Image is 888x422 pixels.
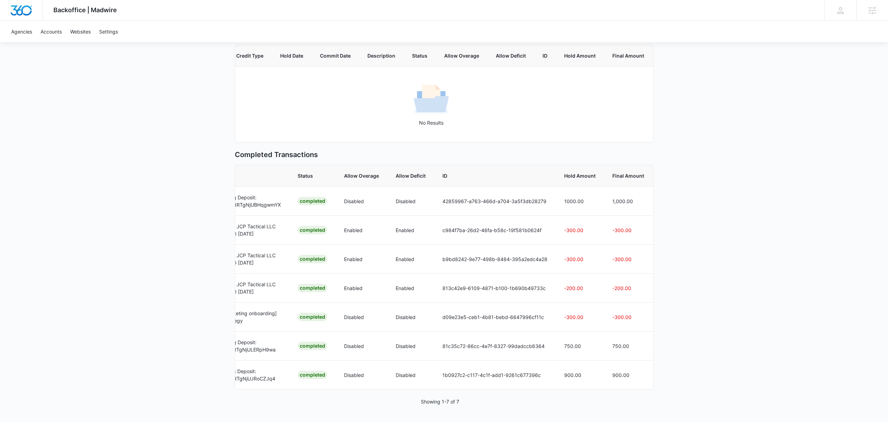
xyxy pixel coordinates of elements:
p: Recurring Billing Deposit: in_1RqcsnA4n8RTgNjUJRoCZJq4 [199,368,281,382]
p: Disabled [396,313,426,321]
p: One-Time Billing Deposit: in_1RqctSA4n8RTgNjULERpH9wa [199,339,281,353]
p: Disabled [344,313,379,321]
p: b9bd8242-9e77-498b-8484-395a2edc4a28 [442,256,547,263]
span: Credit Type [236,52,263,59]
span: Description [199,172,281,179]
p: 1000.00 [564,198,596,205]
p: Disabled [344,198,379,205]
span: Allow Deficit [496,52,526,59]
span: Commit Date [320,52,351,59]
p: 750.00 [564,342,596,350]
p: d09e23e5-ceb1-4b81-bebd-6647996cf11c [442,313,547,321]
p: 813c42e9-6109-4871-b100-1b690b49733c [442,284,547,292]
div: Completed [298,371,327,379]
span: ID [543,52,547,59]
span: Hold Date [280,52,303,59]
span: Final Amount [612,52,644,59]
a: Agencies [7,21,36,42]
p: One-Time Billing Deposit: in_1Rw3dMA4n8RTgNjUBHqgwmYX [199,194,281,208]
span: Allow Deficit [396,172,426,179]
p: Enabled [344,227,379,234]
p: 1b0927c2-c117-4c1f-add1-9261c677396c [442,371,547,379]
p: -200.00 [612,284,644,292]
div: Completed [298,284,327,292]
p: Completed Transactions [235,149,654,160]
p: No Results [208,119,655,126]
p: -300.00 [564,313,596,321]
img: No Results [414,82,449,117]
p: Enabled [396,256,426,263]
p: -300.00 [564,227,596,234]
div: Completed [298,255,327,263]
p: Disabled [396,342,426,350]
span: Description [367,52,395,59]
span: ID [442,172,547,179]
div: Completed [298,342,327,350]
p: Enabled [344,256,379,263]
p: HOLD - TODO | JCP Tactical LLC M332967 | SHO [DATE] [199,223,281,237]
span: Allow Overage [344,172,379,179]
span: Allow Overage [444,52,479,59]
div: Completed [298,313,327,321]
p: 524965 - [marketing onboarding] marketing strategy [199,310,281,324]
span: Backoffice | Madwire [53,6,117,14]
div: Completed [298,226,327,234]
span: Status [298,172,327,179]
p: Disabled [396,371,426,379]
span: Final Amount [612,172,644,179]
p: Disabled [344,342,379,350]
p: -300.00 [612,313,644,321]
p: 42859967-a763-466d-a704-3a5f3db28279 [442,198,547,205]
p: Showing 1-7 of 7 [421,398,459,405]
p: 1,000.00 [612,198,644,205]
p: Disabled [396,198,426,205]
p: -200.00 [564,284,596,292]
p: Enabled [344,284,379,292]
a: Websites [66,21,95,42]
div: Completed [298,197,327,205]
a: Accounts [36,21,66,42]
p: c984f7ba-26d2-46fa-b58c-19f581b0624f [442,227,547,234]
p: HOLD - TODO | JCP Tactical LLC M332967 | SHO [DATE] [199,281,281,295]
p: 750.00 [612,342,644,350]
p: Enabled [396,284,426,292]
p: -300.00 [564,256,596,263]
p: Disabled [344,371,379,379]
p: 81c35c72-86cc-4e7f-8327-99dadccb6364 [442,342,547,350]
p: -300.00 [612,227,644,234]
a: Settings [95,21,122,42]
p: HOLD - TODO | JCP Tactical LLC M332967 | SHO [DATE] [199,252,281,266]
p: -300.00 [612,256,644,263]
p: 900.00 [612,371,644,379]
p: 900.00 [564,371,596,379]
p: Enabled [396,227,426,234]
span: Status [412,52,427,59]
span: Hold Amount [564,172,596,179]
span: Hold Amount [564,52,596,59]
